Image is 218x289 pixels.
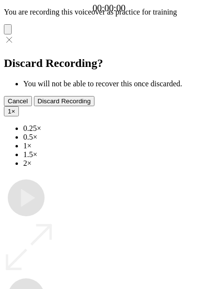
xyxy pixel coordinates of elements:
li: You will not be able to recover this once discarded. [23,80,214,88]
span: 1 [8,108,11,115]
button: Discard Recording [34,96,95,106]
button: Cancel [4,96,32,106]
h2: Discard Recording? [4,57,214,70]
li: 1× [23,142,214,150]
p: You are recording this voiceover as practice for training [4,8,214,16]
li: 1.5× [23,150,214,159]
a: 00:00:00 [93,3,125,14]
li: 2× [23,159,214,168]
li: 0.5× [23,133,214,142]
li: 0.25× [23,124,214,133]
button: 1× [4,106,19,116]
